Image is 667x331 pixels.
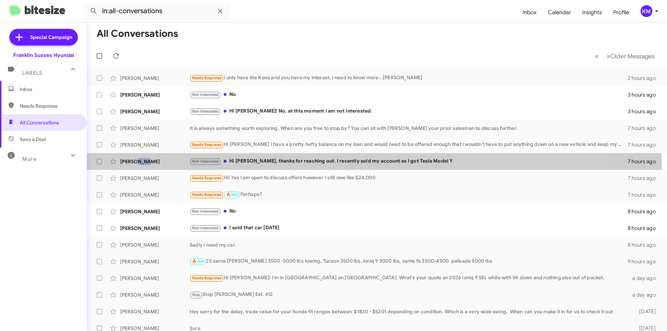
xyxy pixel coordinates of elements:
[120,258,190,265] div: [PERSON_NAME]
[190,224,628,232] div: I sold that car [DATE]
[628,75,661,82] div: 2 hours ago
[192,176,222,180] span: Needs Response
[192,159,219,164] span: Not-Interested
[610,52,654,60] span: Older Messages
[595,52,599,60] span: «
[190,141,628,149] div: Hi [PERSON_NAME] I have a pretty hefty balance on my loan and would need to be offered enough tha...
[190,191,628,199] div: Perhaps?
[192,226,219,230] span: Not-Interested
[190,257,628,265] div: 25 santa [PERSON_NAME] 3500 -5000 lbs towing, Tucson 3500 lbs, ioniq 9 5000 lbs, santa fe 3500-45...
[190,308,628,315] div: Hey sorry for the delay, trade value for your honda fit ranges between $1820 - $5201 depending on...
[192,192,222,197] span: Needs Response
[120,175,190,182] div: [PERSON_NAME]
[628,258,661,265] div: 9 hours ago
[628,291,661,298] div: a day ago
[120,141,190,148] div: [PERSON_NAME]
[190,207,628,215] div: No
[628,241,661,248] div: 8 hours ago
[9,29,78,45] a: Special Campaign
[190,174,628,182] div: Hi! Yes I am open to discuss offers however I still owe like $24,000
[120,275,190,282] div: [PERSON_NAME]
[190,274,628,282] div: Hi [PERSON_NAME]! I'm in [GEOGRAPHIC_DATA] on [GEOGRAPHIC_DATA]. What's your quote on 2026 Ioniq ...
[20,86,79,93] span: Inbox
[602,49,659,63] button: Next
[226,192,238,197] span: 🔥 Hot
[192,209,219,214] span: Not-Interested
[628,108,661,115] div: 3 hours ago
[120,308,190,315] div: [PERSON_NAME]
[607,52,610,60] span: »
[628,225,661,232] div: 8 hours ago
[120,158,190,165] div: [PERSON_NAME]
[628,141,661,148] div: 7 hours ago
[591,49,659,63] nav: Page navigation example
[120,208,190,215] div: [PERSON_NAME]
[22,70,42,76] span: Labels
[542,2,577,23] a: Calendar
[628,175,661,182] div: 7 hours ago
[192,92,219,97] span: Not-Interested
[192,76,222,80] span: Needs Response
[628,191,661,198] div: 7 hours ago
[13,52,74,59] div: Franklin Sussex Hyundai
[30,34,72,41] span: Special Campaign
[120,291,190,298] div: [PERSON_NAME]
[190,125,628,132] div: It is always something worth exploring. When are you free to stop by? You can sit with [PERSON_NA...
[192,142,222,147] span: Needs Response
[20,119,59,126] span: All Conversations
[84,3,230,19] input: Search
[120,75,190,82] div: [PERSON_NAME]
[641,5,652,17] div: KM
[190,91,628,99] div: No
[120,241,190,248] div: [PERSON_NAME]
[97,28,178,39] h1: All Conversations
[20,102,79,109] span: Needs Response
[192,292,200,297] span: Stop
[608,2,635,23] a: Profile
[20,136,46,143] span: Save a Deal
[192,109,219,114] span: Not-Interested
[22,156,36,162] span: More
[591,49,603,63] button: Previous
[120,225,190,232] div: [PERSON_NAME]
[120,191,190,198] div: [PERSON_NAME]
[120,91,190,98] div: [PERSON_NAME]
[628,125,661,132] div: 7 hours ago
[628,208,661,215] div: 8 hours ago
[628,158,661,165] div: 7 hours ago
[628,91,661,98] div: 3 hours ago
[628,308,661,315] div: [DATE]
[192,276,222,280] span: Needs Response
[190,291,628,299] div: Stop [PERSON_NAME] Ext. 412
[192,259,204,264] span: 🔥 Hot
[190,241,628,248] div: Sadly I need my car.
[120,125,190,132] div: [PERSON_NAME]
[190,107,628,115] div: Hi [PERSON_NAME]! No, at this moment I am not interested.
[190,74,628,82] div: I only have the Kona and you have my interest, I need to know more...[PERSON_NAME]
[190,157,628,165] div: Hi [PERSON_NAME], thanks for reaching out. I recently sold my account as I got Tesla Model Y
[577,2,608,23] a: Insights
[628,275,661,282] div: a day ago
[120,108,190,115] div: [PERSON_NAME]
[635,5,659,17] button: KM
[517,2,542,23] a: Inbox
